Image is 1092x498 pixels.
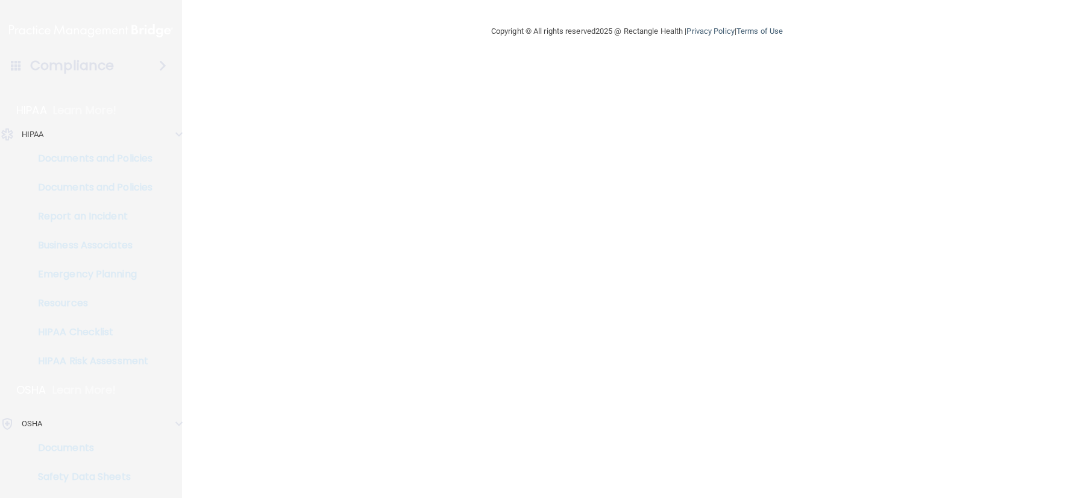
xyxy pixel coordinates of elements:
a: Privacy Policy [686,27,734,36]
p: OSHA [16,383,46,397]
p: Resources [8,297,172,309]
p: Safety Data Sheets [8,471,172,483]
p: Documents and Policies [8,181,172,194]
a: Terms of Use [736,27,783,36]
img: PMB logo [9,19,173,43]
p: Documents and Policies [8,153,172,165]
p: Learn More! [53,103,117,118]
p: HIPAA [22,127,44,142]
p: HIPAA Checklist [8,326,172,338]
div: Copyright © All rights reserved 2025 @ Rectangle Health | | [417,12,857,51]
p: Report an Incident [8,210,172,222]
p: OSHA [22,417,42,431]
p: Learn More! [52,383,116,397]
p: Business Associates [8,239,172,251]
p: HIPAA [16,103,47,118]
p: HIPAA Risk Assessment [8,355,172,367]
p: Emergency Planning [8,268,172,280]
h4: Compliance [30,57,114,74]
p: Documents [8,442,172,454]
